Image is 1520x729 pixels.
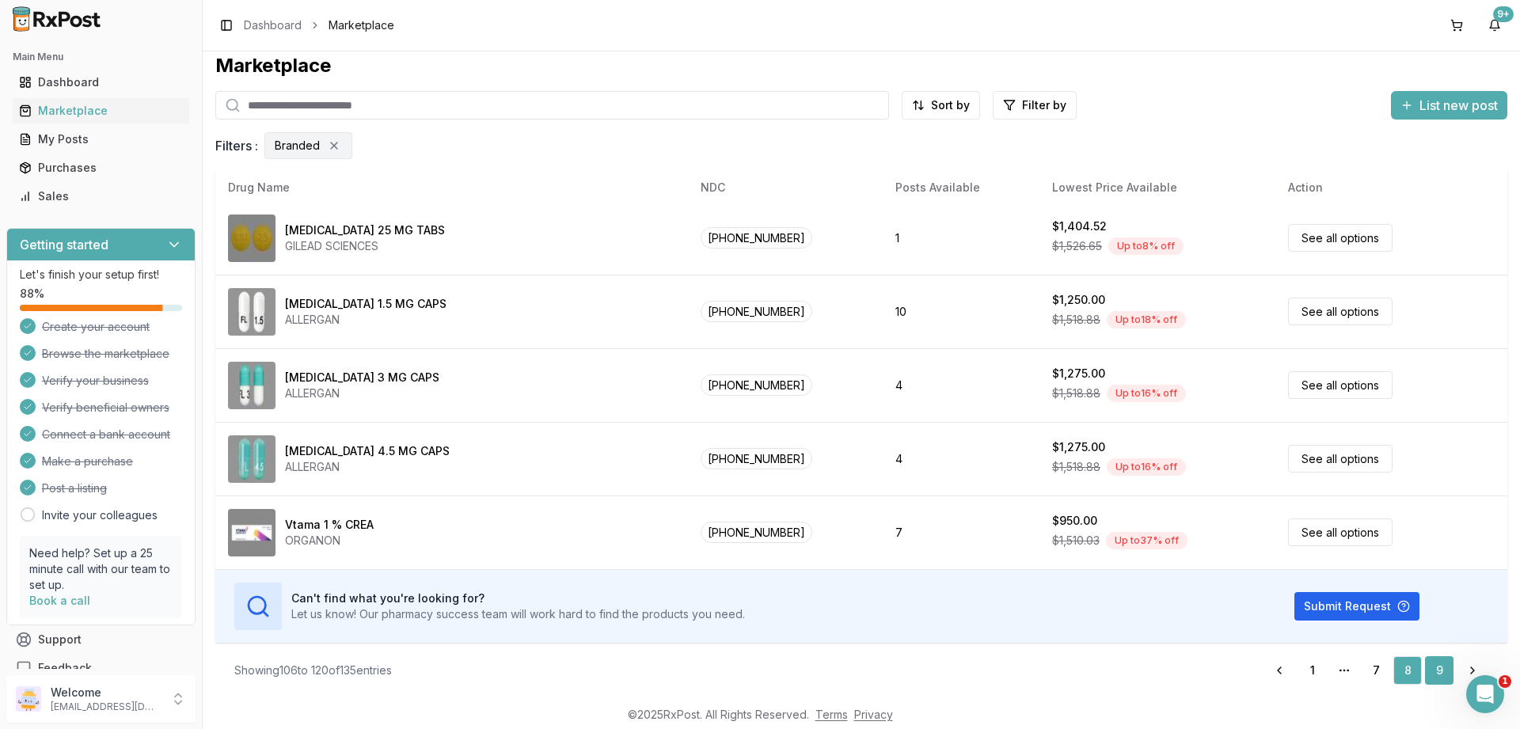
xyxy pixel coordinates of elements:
div: ALLERGAN [285,385,439,401]
button: My Posts [6,127,196,152]
h3: Can't find what you're looking for? [291,590,745,606]
img: Vtama 1 % CREA [228,509,275,556]
span: Verify your business [42,373,149,389]
a: Go to next page [1457,656,1488,685]
button: 9+ [1482,13,1507,38]
a: Book a call [29,594,90,607]
h2: Main Menu [13,51,189,63]
a: See all options [1288,224,1393,252]
div: Sales [19,188,183,204]
span: $1,510.03 [1052,533,1100,549]
div: [MEDICAL_DATA] 1.5 MG CAPS [285,296,446,312]
div: $1,275.00 [1052,366,1105,382]
div: Hello! I was informed of a pharmacy being closed until [DATE]. Orders 3de9acce3ae3 and c0a27f6de4... [25,101,247,225]
p: Need help? Set up a 25 minute call with our team to set up. [29,545,173,593]
a: Dashboard [13,68,189,97]
div: ALLERGAN [285,459,450,475]
div: Dashboard [19,74,183,90]
p: Welcome [51,685,161,701]
a: 8 [1393,656,1422,685]
div: [MEDICAL_DATA] 3 MG CAPS [285,370,439,385]
span: $1,518.88 [1052,312,1100,328]
img: RxPost Logo [6,6,108,32]
nav: pagination [1263,656,1488,685]
a: 7 [1362,656,1390,685]
th: Posts Available [883,169,1039,207]
img: Vemlidy 25 MG TABS [228,215,275,262]
button: Submit Request [1294,592,1419,621]
span: Connect a bank account [42,427,170,442]
div: GILEAD SCIENCES [285,238,445,254]
p: Let's finish your setup first! [20,267,182,283]
div: $950.00 [1052,513,1097,529]
span: Marketplace [329,17,394,33]
a: My Posts [13,125,189,154]
span: [PHONE_NUMBER] [701,227,812,249]
span: $1,518.88 [1052,459,1100,475]
span: Branded [275,138,320,154]
th: NDC [688,169,883,207]
span: Make a purchase [42,454,133,469]
span: Filters : [215,136,258,155]
button: Filter by [993,91,1077,120]
button: Sales [6,184,196,209]
h1: [PERSON_NAME] [77,8,180,20]
div: [MEDICAL_DATA] 4.5 MG CAPS [285,443,450,459]
a: Invite your colleagues [42,507,158,523]
button: Dashboard [6,70,196,95]
td: 4 [883,422,1039,495]
img: Vraylar 1.5 MG CAPS [228,288,275,336]
div: Close [278,6,306,35]
span: $1,526.65 [1052,238,1102,254]
span: Verify beneficial owners [42,400,169,416]
th: Action [1275,169,1507,207]
div: Up to 16 % off [1107,458,1186,476]
span: [PHONE_NUMBER] [701,374,812,396]
span: [PHONE_NUMBER] [701,448,812,469]
td: 4 [883,348,1039,422]
div: My Posts [19,131,183,147]
span: $1,518.88 [1052,385,1100,401]
p: Let us know! Our pharmacy success team will work hard to find the products you need. [291,606,745,622]
th: Lowest Price Available [1039,169,1275,207]
span: Browse the marketplace [42,346,169,362]
img: Vraylar 3 MG CAPS [228,362,275,409]
td: 7 [883,495,1039,569]
td: 10 [883,275,1039,348]
div: ALLERGAN [285,312,446,328]
button: Emoji picker [25,518,37,531]
span: Create your account [42,319,150,335]
p: [EMAIL_ADDRESS][DOMAIN_NAME] [51,701,161,713]
div: 9+ [1493,6,1514,22]
a: Terms [815,708,848,721]
p: Active 30m ago [77,20,158,36]
span: [PHONE_NUMBER] [701,301,812,322]
div: Purchases [19,160,183,176]
a: See all options [1288,298,1393,325]
div: Marketplace [215,53,1507,78]
div: Up to 16 % off [1107,385,1186,402]
button: Feedback [6,654,196,682]
div: $1,275.00 [1052,439,1105,455]
span: List new post [1419,96,1498,115]
th: Drug Name [215,169,688,207]
a: See all options [1288,371,1393,399]
button: Sort by [902,91,980,120]
div: [MEDICAL_DATA] 25 MG TABS [285,222,445,238]
span: Filter by [1022,97,1066,113]
a: See all options [1288,518,1393,546]
button: Remove Branded filter [326,138,342,154]
button: Marketplace [6,98,196,123]
span: Post a listing [42,480,107,496]
div: Showing 106 to 120 of 135 entries [234,663,392,678]
button: Send a message… [272,512,297,537]
img: Vraylar 4.5 MG CAPS [228,435,275,483]
span: [PHONE_NUMBER] [701,522,812,543]
button: Support [6,625,196,654]
div: Manuel says… [13,91,304,269]
button: Gif picker [50,518,63,530]
div: ORGANON [285,533,374,549]
div: Vtama 1 % CREA [285,517,374,533]
div: Up to 18 % off [1107,311,1186,328]
button: Purchases [6,155,196,180]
